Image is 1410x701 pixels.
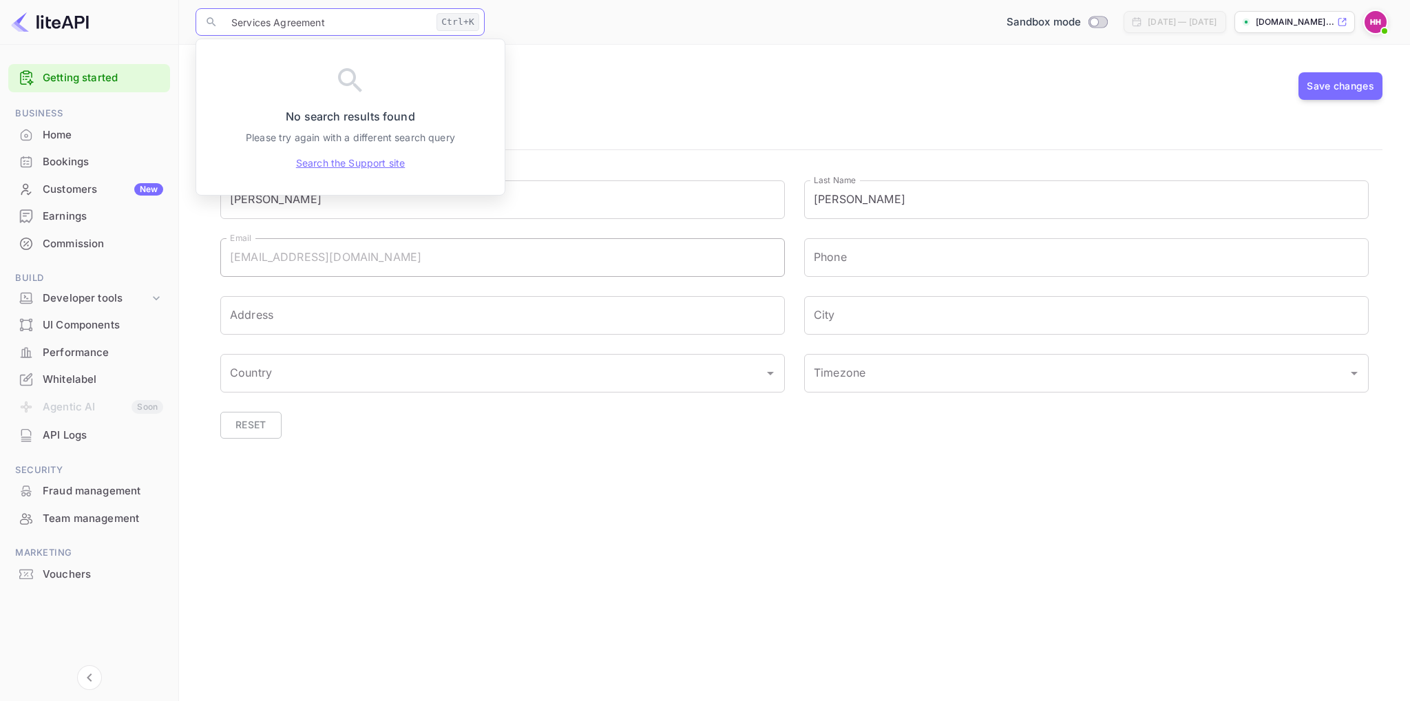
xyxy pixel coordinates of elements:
[43,483,163,499] div: Fraud management
[43,236,163,252] div: Commission
[1298,72,1382,100] button: Save changes
[8,366,170,392] a: Whitelabel
[8,149,170,176] div: Bookings
[8,149,170,174] a: Bookings
[8,203,170,230] div: Earnings
[8,122,170,147] a: Home
[77,665,102,690] button: Collapse navigation
[227,360,758,386] input: Country
[220,296,785,335] input: Address
[8,271,170,286] span: Build
[8,176,170,203] div: CustomersNew
[134,183,163,196] div: New
[43,291,149,306] div: Developer tools
[804,180,1369,219] input: Last Name
[8,478,170,505] div: Fraud management
[8,312,170,339] div: UI Components
[8,463,170,478] span: Security
[246,130,455,145] p: Please try again with a different search query
[804,296,1369,335] input: City
[8,106,170,121] span: Business
[8,561,170,588] div: Vouchers
[43,317,163,333] div: UI Components
[8,505,170,531] a: Team management
[43,209,163,224] div: Earnings
[8,545,170,561] span: Marketing
[296,156,405,170] a: Search the Support site
[207,116,1382,149] div: account-settings tabs
[8,231,170,258] div: Commission
[230,232,251,244] label: Email
[8,122,170,149] div: Home
[814,174,856,186] label: Last Name
[8,312,170,337] a: UI Components
[8,339,170,366] div: Performance
[804,238,1369,277] input: phone
[8,366,170,393] div: Whitelabel
[1001,14,1113,30] div: Switch to Production mode
[43,70,163,86] a: Getting started
[43,511,163,527] div: Team management
[223,8,431,36] input: Search (e.g. bookings, documentation)
[286,108,414,125] p: No search results found
[43,428,163,443] div: API Logs
[8,231,170,256] a: Commission
[1365,11,1387,33] img: Henrik Hansen
[8,339,170,365] a: Performance
[1345,364,1364,383] button: Open
[8,176,170,202] a: CustomersNew
[436,13,479,31] div: Ctrl+K
[220,180,785,219] input: First Name
[8,203,170,229] a: Earnings
[1007,14,1082,30] span: Sandbox mode
[43,182,163,198] div: Customers
[8,561,170,587] a: Vouchers
[8,478,170,503] a: Fraud management
[43,345,163,361] div: Performance
[8,286,170,311] div: Developer tools
[220,238,785,277] input: Email
[1148,16,1217,28] div: [DATE] — [DATE]
[43,567,163,583] div: Vouchers
[8,422,170,448] a: API Logs
[11,11,89,33] img: LiteAPI logo
[8,422,170,449] div: API Logs
[8,505,170,532] div: Team management
[43,154,163,170] div: Bookings
[43,127,163,143] div: Home
[220,412,282,439] button: Reset
[8,64,170,92] div: Getting started
[43,372,163,388] div: Whitelabel
[1256,16,1334,28] p: [DOMAIN_NAME]...
[761,364,780,383] button: Open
